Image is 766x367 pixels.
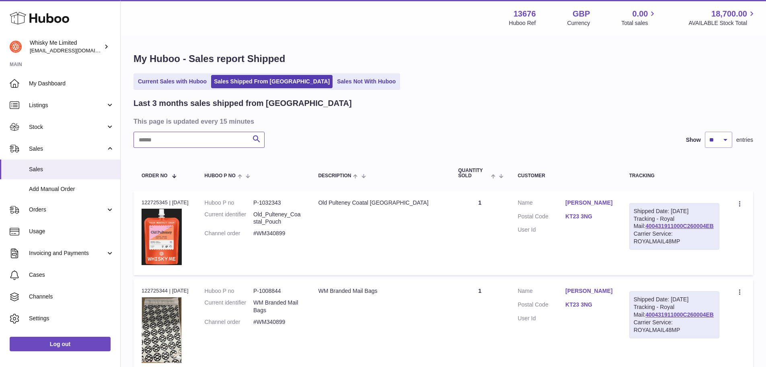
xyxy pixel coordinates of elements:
span: Orders [29,206,106,214]
dt: Huboo P no [205,199,253,207]
a: 400431911000C260004EB [645,311,714,318]
a: 18,700.00 AVAILABLE Stock Total [688,8,756,27]
dd: #WM340899 [253,230,302,237]
span: Sales [29,145,106,153]
span: Usage [29,228,114,235]
span: 0.00 [633,8,648,19]
dt: Postal Code [518,213,565,222]
span: Listings [29,102,106,109]
img: 1725358317.png [142,297,182,363]
dd: P-1008844 [253,287,302,295]
span: Order No [142,173,168,178]
strong: 13676 [513,8,536,19]
a: KT23 3NG [565,301,613,309]
span: My Dashboard [29,80,114,87]
div: Old Pulteney Coatal [GEOGRAPHIC_DATA] [318,199,442,207]
a: Sales Not With Huboo [334,75,398,88]
div: Huboo Ref [509,19,536,27]
div: Whisky Me Limited [30,39,102,54]
div: Tracking - Royal Mail: [629,203,719,250]
dt: Huboo P no [205,287,253,295]
dt: Name [518,287,565,297]
div: Carrier Service: ROYALMAIL48MP [634,319,715,334]
span: Cases [29,271,114,279]
span: Huboo P no [205,173,236,178]
label: Show [686,136,701,144]
div: Shipped Date: [DATE] [634,296,715,303]
dt: Current identifier [205,299,253,314]
div: 122725344 | [DATE] [142,287,189,294]
span: AVAILABLE Stock Total [688,19,756,27]
a: [PERSON_NAME] [565,199,613,207]
h3: This page is updated every 15 minutes [133,117,751,126]
dd: Old_Pulteney_Coastal_Pouch [253,211,302,226]
div: Tracking [629,173,719,178]
td: 1 [450,191,510,276]
h1: My Huboo - Sales report Shipped [133,52,753,65]
a: [PERSON_NAME] [565,287,613,295]
dt: User Id [518,315,565,322]
div: 122725345 | [DATE] [142,199,189,206]
dt: Postal Code [518,301,565,311]
span: Description [318,173,351,178]
dt: Channel order [205,318,253,326]
span: [EMAIL_ADDRESS][DOMAIN_NAME] [30,47,118,54]
span: Add Manual Order [29,185,114,193]
div: WM Branded Mail Bags [318,287,442,295]
dt: Name [518,199,565,209]
img: 1739541345.jpg [142,209,182,265]
span: Invoicing and Payments [29,249,106,257]
span: Settings [29,315,114,322]
img: internalAdmin-13676@internal.huboo.com [10,41,22,53]
div: Shipped Date: [DATE] [634,207,715,215]
h2: Last 3 months sales shipped from [GEOGRAPHIC_DATA] [133,98,352,109]
span: 18,700.00 [711,8,747,19]
span: Total sales [621,19,657,27]
span: Sales [29,166,114,173]
span: Stock [29,123,106,131]
div: Tracking - Royal Mail: [629,291,719,338]
div: Carrier Service: ROYALMAIL48MP [634,230,715,245]
dd: WM Branded Mail Bags [253,299,302,314]
a: KT23 3NG [565,213,613,220]
a: Current Sales with Huboo [135,75,209,88]
a: Sales Shipped From [GEOGRAPHIC_DATA] [211,75,333,88]
span: Quantity Sold [458,168,489,178]
a: 400431911000C260004EB [645,223,714,229]
span: entries [736,136,753,144]
div: Customer [518,173,613,178]
span: Channels [29,293,114,301]
dt: Current identifier [205,211,253,226]
a: 0.00 Total sales [621,8,657,27]
dt: User Id [518,226,565,234]
dt: Channel order [205,230,253,237]
div: Currency [567,19,590,27]
a: Log out [10,337,111,351]
dd: P-1032343 [253,199,302,207]
dd: #WM340899 [253,318,302,326]
strong: GBP [573,8,590,19]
